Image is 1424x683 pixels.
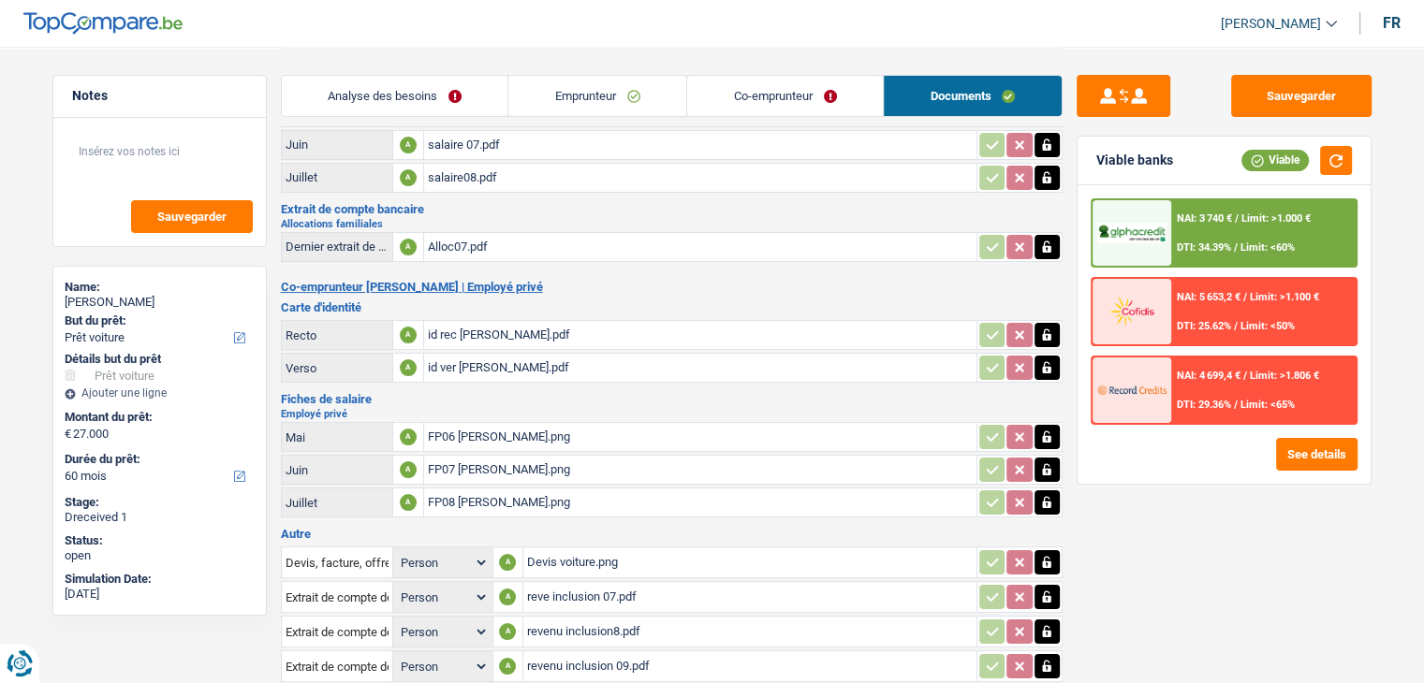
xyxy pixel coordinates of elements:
div: Dernier extrait de compte pour vos allocations familiales [286,240,389,254]
h2: Co-emprunteur [PERSON_NAME] | Employé privé [281,280,1063,295]
img: TopCompare Logo [23,12,183,35]
h3: Carte d'identité [281,301,1063,313]
div: A [400,239,417,255]
img: Record Credits [1097,372,1167,407]
div: Juillet [286,170,389,184]
div: reve inclusion 07.pdf [527,583,973,611]
h3: Fiches de salaire [281,393,1063,405]
div: Détails but du prêt [65,352,255,367]
span: Limit: >1.806 € [1250,370,1319,382]
div: Devis voiture.png [527,548,973,576]
div: Recto [286,328,389,342]
div: A [400,169,417,186]
div: revenu inclusion8.pdf [527,618,973,646]
div: open [65,548,255,563]
div: A [400,327,417,343]
h3: Autre [281,528,1063,540]
a: [PERSON_NAME] [1206,8,1337,39]
span: / [1243,291,1247,303]
div: Dreceived 1 [65,510,255,525]
button: Sauvegarder [1231,75,1372,117]
span: / [1234,399,1238,411]
span: / [1235,212,1239,225]
div: Viable [1241,150,1309,170]
div: A [499,623,516,640]
div: Simulation Date: [65,572,255,587]
div: Juin [286,463,389,477]
div: Juillet [286,496,389,510]
div: revenu inclusion 09.pdf [527,652,973,680]
div: fr [1383,14,1401,32]
h2: Employé privé [281,409,1063,419]
span: DTI: 29.36% [1177,399,1231,411]
div: [DATE] [65,587,255,602]
div: Name: [65,280,255,295]
div: A [400,494,417,511]
div: id rec [PERSON_NAME].pdf [428,321,973,349]
h2: Allocations familiales [281,219,1063,229]
div: Stage: [65,495,255,510]
div: Juin [286,138,389,152]
div: id ver [PERSON_NAME].pdf [428,354,973,382]
div: Viable banks [1096,153,1173,168]
span: / [1234,241,1238,254]
div: Verso [286,361,389,375]
span: / [1234,320,1238,332]
span: Sauvegarder [157,211,227,223]
h3: Extrait de compte bancaire [281,203,1063,215]
span: Limit: <50% [1240,320,1295,332]
div: A [499,658,516,675]
div: Mai [286,430,389,444]
span: Limit: <65% [1240,399,1295,411]
span: NAI: 4 699,4 € [1177,370,1240,382]
img: Cofidis [1097,294,1167,328]
span: Limit: >1.100 € [1250,291,1319,303]
div: A [400,429,417,445]
a: Analyse des besoins [282,76,508,116]
h5: Notes [72,88,247,104]
div: FP07 [PERSON_NAME].png [428,456,973,484]
div: FP06 [PERSON_NAME].png [428,423,973,451]
a: Emprunteur [508,76,686,116]
span: DTI: 25.62% [1177,320,1231,332]
div: Ajouter une ligne [65,386,255,400]
img: AlphaCredit [1097,223,1167,244]
span: NAI: 3 740 € [1177,212,1232,225]
div: salaire08.pdf [428,164,973,192]
span: NAI: 5 653,2 € [1177,291,1240,303]
div: [PERSON_NAME] [65,295,255,310]
div: Status: [65,533,255,548]
span: Limit: >1.000 € [1241,212,1311,225]
span: DTI: 34.39% [1177,241,1231,254]
label: But du prêt: [65,313,251,328]
a: Co-emprunteur [687,76,883,116]
label: Montant du prêt: [65,410,251,425]
span: Limit: <60% [1240,241,1295,254]
div: salaire 07.pdf [428,131,973,159]
span: € [65,427,71,442]
div: Alloc07.pdf [428,233,973,261]
div: A [499,554,516,571]
div: A [400,359,417,376]
div: A [400,137,417,153]
div: A [499,589,516,605]
span: [PERSON_NAME] [1221,16,1321,32]
button: Sauvegarder [131,200,253,233]
div: FP08 [PERSON_NAME].png [428,488,973,516]
button: See details [1276,438,1358,471]
div: A [400,461,417,478]
label: Durée du prêt: [65,452,251,467]
span: / [1243,370,1247,382]
a: Documents [884,76,1062,116]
